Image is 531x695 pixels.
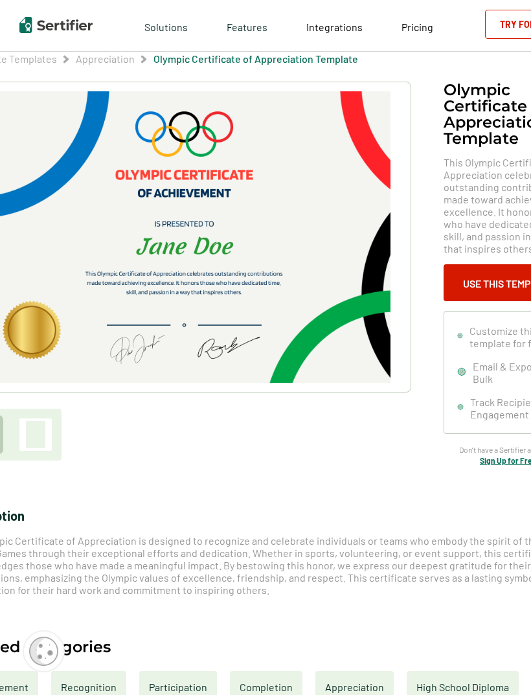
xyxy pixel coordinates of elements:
iframe: Chat Widget [466,633,531,695]
span: Integrations [306,21,363,33]
span: Pricing [401,21,433,33]
span: Solutions [144,17,188,34]
a: Integrations [306,17,363,34]
a: Olympic Certificate of Appreciation​ Template [153,52,358,65]
span: Features [227,17,267,34]
a: Appreciation [76,52,135,65]
img: Sertifier | Digital Credentialing Platform [19,17,93,33]
a: Pricing [401,17,433,34]
img: Cookie Popup Icon [29,637,58,666]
